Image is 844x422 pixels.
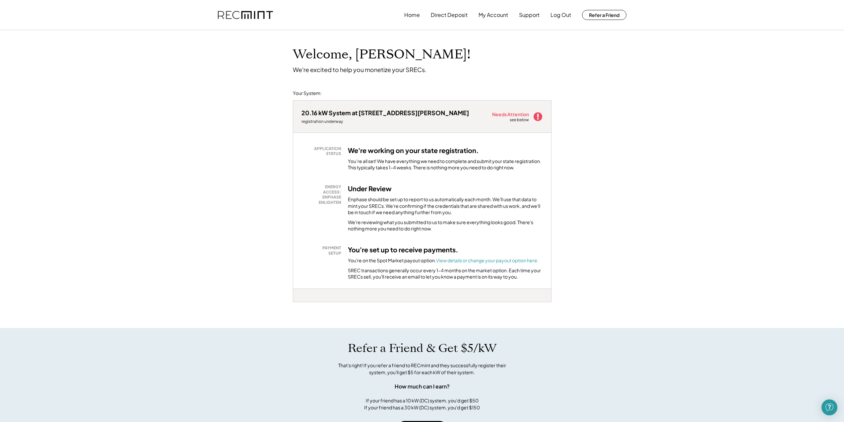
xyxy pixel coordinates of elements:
div: Open Intercom Messenger [821,399,837,415]
h1: Refer a Friend & Get $5/kW [348,341,496,355]
div: You’re all set! We have everything we need to complete and submit your state registration. This t... [348,158,543,171]
div: see below [510,117,530,123]
h1: Welcome, [PERSON_NAME]! [293,47,471,62]
div: APPLICATION STATUS [305,146,341,156]
button: Direct Deposit [431,8,468,22]
a: View details or change your payout option here. [436,257,539,263]
div: If your friend has a 10 kW (DC) system, you'd get $50 If your friend has a 30 kW (DC) system, you... [364,397,480,411]
img: recmint-logotype%403x.png [218,11,273,19]
h3: You're set up to receive payments. [348,245,458,254]
button: Support [519,8,540,22]
div: registration underway [301,119,469,124]
div: We're excited to help you monetize your SRECs. [293,66,426,73]
div: SREC transactions generally occur every 1-4 months on the market option. Each time your SRECs sel... [348,267,543,280]
div: How much can I earn? [395,382,450,390]
h3: We're working on your state registration. [348,146,479,155]
div: 20.16 kW System at [STREET_ADDRESS][PERSON_NAME] [301,109,469,117]
button: Home [404,8,420,22]
div: Needs Attention [492,112,530,117]
div: PAYMENT SETUP [305,245,341,256]
button: My Account [479,8,508,22]
h3: Under Review [348,184,392,193]
button: Refer a Friend [582,10,626,20]
div: Your System: [293,90,322,97]
div: That's right! If you refer a friend to RECmint and they successfully register their system, you'l... [331,362,513,376]
div: Enphase should be set up to report to us automatically each month. We'll use that data to mint yo... [348,196,543,216]
div: rv5nyz1o - PA Solar [293,302,310,305]
div: You're on the Spot Market payout option. [348,257,539,264]
div: ENERGY ACCESS: ENPHASE ENLIGHTEN [305,184,341,205]
button: Log Out [551,8,571,22]
div: We're reviewing what you submitted to us to make sure everything looks good. There's nothing more... [348,219,543,232]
